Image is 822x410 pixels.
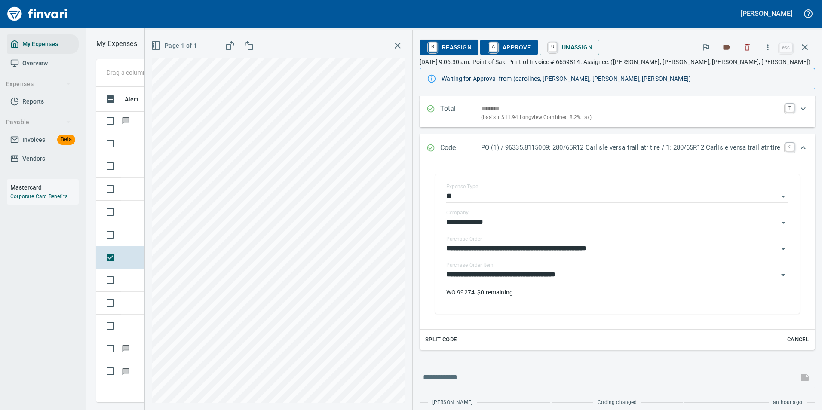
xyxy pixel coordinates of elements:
[785,104,794,112] a: T
[717,38,736,57] button: Labels
[777,217,789,229] button: Open
[420,134,815,162] div: Expand
[6,79,71,89] span: Expenses
[125,94,138,104] span: Alert
[5,3,70,24] img: Finvari
[10,183,79,192] h6: Mastercard
[480,40,538,55] button: AApprove
[121,346,130,351] span: Has messages
[432,398,472,407] span: [PERSON_NAME]
[7,149,79,168] a: Vendors
[446,210,469,215] label: Company
[446,288,788,297] p: WO 99274, $0 remaining
[546,40,592,55] span: Unassign
[440,143,481,154] p: Code
[7,34,79,54] a: My Expenses
[7,130,79,150] a: InvoicesBeta
[481,113,780,122] p: (basis + $11.94 Longview Combined 8.2% tax)
[3,114,74,130] button: Payable
[738,38,757,57] button: Discard
[758,38,777,57] button: More
[7,92,79,111] a: Reports
[57,135,75,144] span: Beta
[153,40,197,51] span: Page 1 of 1
[741,9,792,18] h5: [PERSON_NAME]
[121,118,130,123] span: Has messages
[446,184,478,189] label: Expense Type
[446,236,482,242] label: Purchase Order
[786,335,810,345] span: Cancel
[96,39,137,49] p: My Expenses
[549,42,557,52] a: U
[696,38,715,57] button: Flag
[7,54,79,73] a: Overview
[784,333,812,346] button: Cancel
[773,398,802,407] span: an hour ago
[22,39,58,49] span: My Expenses
[22,58,48,69] span: Overview
[794,367,815,388] span: This records your message into the invoice and notifies anyone mentioned
[425,335,457,345] span: Split Code
[442,71,808,86] div: Waiting for Approval from (carolines, [PERSON_NAME], [PERSON_NAME], [PERSON_NAME])
[489,42,497,52] a: A
[96,39,137,49] nav: breadcrumb
[487,40,531,55] span: Approve
[423,333,459,346] button: Split Code
[429,42,437,52] a: R
[107,68,233,77] p: Drag a column heading here to group the table
[420,162,815,350] div: Expand
[540,40,599,55] button: UUnassign
[446,263,493,268] label: Purchase Order Item
[777,190,789,202] button: Open
[6,117,71,128] span: Payable
[22,153,45,164] span: Vendors
[777,37,815,58] span: Close invoice
[10,193,67,199] a: Corporate Card Benefits
[481,143,780,153] p: PO (1) / 96335.8115009: 280/65R12 Carlisle versa trail atr tire / 1: 280/65R12 Carlisle versa tra...
[739,7,794,20] button: [PERSON_NAME]
[149,38,200,54] button: Page 1 of 1
[420,98,815,127] div: Expand
[22,135,45,145] span: Invoices
[598,398,637,407] span: Coding changed
[785,143,794,151] a: C
[440,104,481,122] p: Total
[420,40,478,55] button: RReassign
[22,96,44,107] span: Reports
[420,58,815,66] p: [DATE] 9:06:30 am. Point of Sale Print of Invoice # 6659814. Assignee: ([PERSON_NAME], [PERSON_NA...
[121,368,130,374] span: Has messages
[3,76,74,92] button: Expenses
[779,43,792,52] a: esc
[125,94,150,104] span: Alert
[777,243,789,255] button: Open
[777,269,789,281] button: Open
[426,40,472,55] span: Reassign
